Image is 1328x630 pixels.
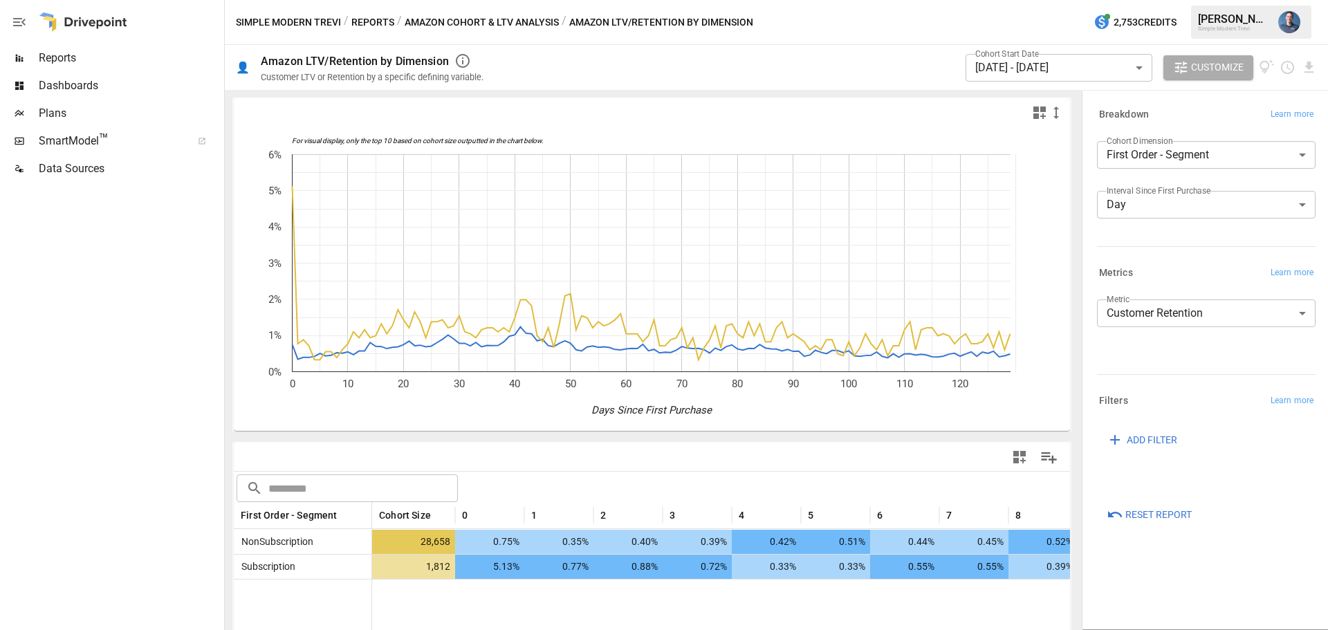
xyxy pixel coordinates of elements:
[261,55,449,68] div: Amazon LTV/Retention by Dimension
[268,257,282,270] text: 3%
[379,530,452,554] span: 28,658
[732,378,743,390] text: 80
[670,508,675,522] span: 3
[808,530,867,554] span: 0.51%
[591,404,712,416] text: Days Since First Purchase
[946,508,952,522] span: 7
[268,185,282,197] text: 5%
[1191,59,1244,76] span: Customize
[344,14,349,31] div: /
[946,555,1006,579] span: 0.55%
[1097,502,1201,527] button: Reset Report
[39,133,183,149] span: SmartModel
[788,378,799,390] text: 90
[397,14,402,31] div: /
[268,149,282,161] text: 6%
[808,555,867,579] span: 0.33%
[1015,555,1075,579] span: 0.39%
[1097,427,1187,452] button: ADD FILTER
[462,508,468,522] span: 0
[1280,59,1295,75] button: Schedule report
[1097,141,1316,169] div: First Order - Segment
[896,378,913,390] text: 110
[1099,266,1133,281] h6: Metrics
[946,530,1006,554] span: 0.45%
[1127,432,1177,449] span: ADD FILTER
[1015,530,1075,554] span: 0.52%
[620,378,631,390] text: 60
[1107,293,1129,305] label: Metric
[952,378,968,390] text: 120
[600,530,660,554] span: 0.40%
[1163,55,1253,80] button: Customize
[600,555,660,579] span: 0.88%
[1088,10,1182,35] button: 2,753Credits
[670,530,729,554] span: 0.39%
[531,508,537,522] span: 1
[531,530,591,554] span: 0.35%
[462,530,522,554] span: 0.75%
[268,221,282,233] text: 4%
[454,378,465,390] text: 30
[236,14,341,31] button: Simple Modern Trevi
[531,555,591,579] span: 0.77%
[1278,11,1300,33] img: Mike Beckham
[379,508,431,522] span: Cohort Size
[509,378,520,390] text: 40
[1033,442,1064,473] button: Manage Columns
[1099,107,1149,122] h6: Breakdown
[462,555,522,579] span: 5.13%
[351,14,394,31] button: Reports
[565,378,576,390] text: 50
[739,530,798,554] span: 0.42%
[1015,508,1021,522] span: 8
[739,555,798,579] span: 0.33%
[966,54,1152,82] div: [DATE] - [DATE]
[1271,266,1313,280] span: Learn more
[562,14,566,31] div: /
[670,555,729,579] span: 0.72%
[840,378,857,390] text: 100
[1099,393,1128,409] h6: Filters
[241,508,338,522] span: First Order - Segment
[1259,55,1275,80] button: View documentation
[1198,26,1270,32] div: Simple Modern Trevi
[39,105,221,122] span: Plans
[261,72,483,82] div: Customer LTV or Retention by a specific defining variable.
[1107,185,1210,196] label: Interval Since First Purchase
[1271,108,1313,122] span: Learn more
[1114,14,1177,31] span: 2,753 Credits
[1271,394,1313,408] span: Learn more
[1125,506,1192,524] span: Reset Report
[975,48,1039,59] label: Cohort Start Date
[342,378,353,390] text: 10
[405,14,559,31] button: Amazon Cohort & LTV Analysis
[600,508,606,522] span: 2
[808,508,813,522] span: 5
[39,160,221,177] span: Data Sources
[877,555,937,579] span: 0.55%
[877,508,883,522] span: 6
[1270,3,1309,41] button: Mike Beckham
[1107,135,1172,147] label: Cohort Dimension
[290,378,295,390] text: 0
[236,555,295,579] span: Subscription
[1198,12,1270,26] div: [PERSON_NAME]
[398,378,409,390] text: 20
[268,329,282,342] text: 1%
[236,530,313,554] span: NonSubscription
[877,530,937,554] span: 0.44%
[268,293,282,306] text: 2%
[739,508,744,522] span: 4
[1097,191,1316,219] div: Day
[379,555,452,579] span: 1,812
[236,61,250,74] div: 👤
[268,366,282,378] text: 0%
[1301,59,1317,75] button: Download report
[676,378,688,390] text: 70
[39,50,221,66] span: Reports
[234,127,1060,431] svg: A chart.
[292,137,544,145] text: For visual display, only the top 10 based on cohort size outputted in the chart below.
